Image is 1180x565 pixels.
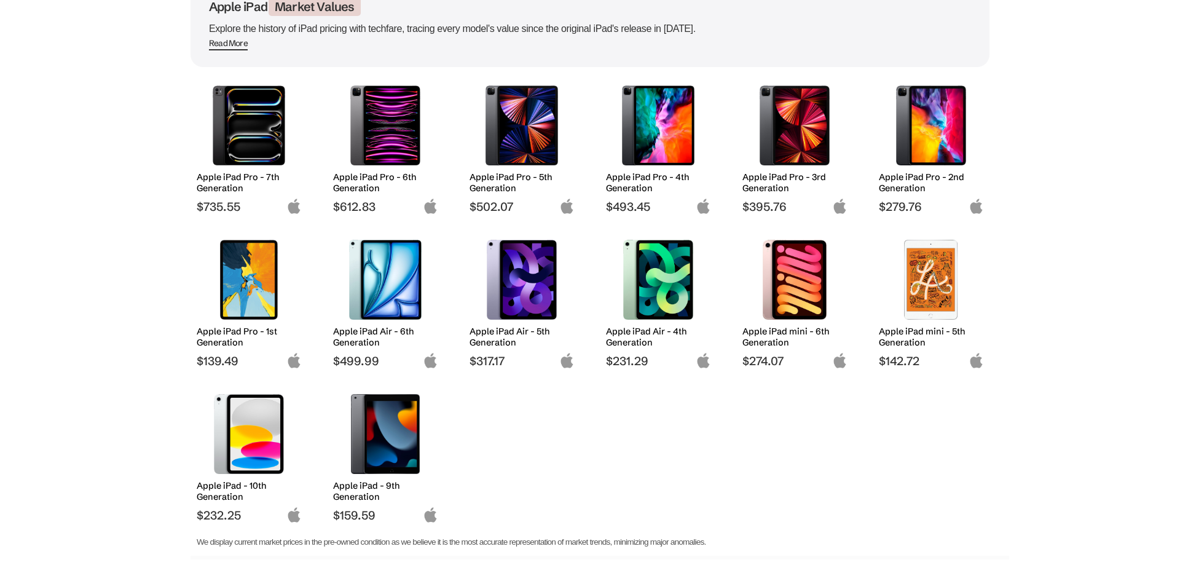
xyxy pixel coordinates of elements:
a: Apple iPad Air 4th Generation Apple iPad Air - 4th Generation $231.29 apple-logo [600,234,717,368]
span: $502.07 [470,199,575,214]
a: Apple iPad Pro 7th Generation Apple iPad Pro - 7th Generation $735.55 apple-logo [191,79,307,214]
img: Apple iPad Air 6th Generation [342,240,429,320]
img: apple-logo [696,353,711,368]
h2: Apple iPad - 10th Generation [197,480,302,502]
h2: Apple iPad Air - 4th Generation [606,326,711,348]
img: apple-logo [423,199,438,214]
a: Apple iPad Pro 5th Generation Apple iPad Pro - 5th Generation $502.07 apple-logo [463,79,580,214]
h2: Apple iPad Air - 5th Generation [470,326,575,348]
span: Read More [209,38,248,50]
a: Apple iPad mini 6th Generation Apple iPad mini - 6th Generation $274.07 apple-logo [736,234,853,368]
img: Apple iPad mini 5th Generation [888,240,975,320]
a: Apple iPad Pro 1st Generation Apple iPad Pro - 1st Generation $139.49 apple-logo [191,234,307,368]
img: apple-logo [286,507,302,523]
span: $317.17 [470,354,575,368]
img: Apple iPad mini 6th Generation [752,240,838,320]
span: $159.59 [333,508,438,523]
a: Apple iPad Air 5th Generation Apple iPad Air - 5th Generation $317.17 apple-logo [463,234,580,368]
img: Apple iPad (10th Generation) [206,394,293,474]
a: Apple iPad Air 6th Generation Apple iPad Air - 6th Generation $499.99 apple-logo [327,234,444,368]
h2: Apple iPad Pro - 1st Generation [197,326,302,348]
h2: Apple iPad Pro - 2nd Generation [879,172,984,194]
a: Apple iPad Pro 6th Generation Apple iPad Pro - 6th Generation $612.83 apple-logo [327,79,444,214]
a: Apple iPad Pro 2nd Generation Apple iPad Pro - 2nd Generation $279.76 apple-logo [873,79,989,214]
a: Apple iPad (9th Generation) Apple iPad - 9th Generation $159.59 apple-logo [327,388,444,523]
h2: Apple iPad - 9th Generation [333,480,438,502]
div: Read More [209,38,248,49]
img: Apple iPad Pro 4th Generation [615,85,702,165]
h2: Apple iPad mini - 6th Generation [742,326,848,348]
h2: Apple iPad Pro - 7th Generation [197,172,302,194]
span: $395.76 [742,199,848,214]
span: $231.29 [606,354,711,368]
img: Apple iPad Pro 3rd Generation [752,85,838,165]
span: $735.55 [197,199,302,214]
img: Apple iPad Air 5th Generation [479,240,565,320]
a: Apple iPad Pro 4th Generation Apple iPad Pro - 4th Generation $493.45 apple-logo [600,79,717,214]
img: Apple iPad Pro 5th Generation [479,85,565,165]
span: $142.72 [879,354,984,368]
span: $493.45 [606,199,711,214]
img: apple-logo [286,199,302,214]
h2: Apple iPad Air - 6th Generation [333,326,438,348]
img: apple-logo [559,353,575,368]
img: apple-logo [286,353,302,368]
span: $232.25 [197,508,302,523]
span: $499.99 [333,354,438,368]
img: apple-logo [832,353,848,368]
img: apple-logo [423,507,438,523]
img: Apple iPad Pro 6th Generation [342,85,429,165]
h2: Apple iPad Pro - 4th Generation [606,172,711,194]
span: $279.76 [879,199,984,214]
img: apple-logo [832,199,848,214]
h2: Apple iPad Pro - 5th Generation [470,172,575,194]
h2: Apple iPad Pro - 6th Generation [333,172,438,194]
img: apple-logo [696,199,711,214]
img: Apple iPad Pro 1st Generation [206,240,293,320]
h2: Apple iPad mini - 5th Generation [879,326,984,348]
img: apple-logo [559,199,575,214]
a: Apple iPad mini 5th Generation Apple iPad mini - 5th Generation $142.72 apple-logo [873,234,989,368]
span: $139.49 [197,354,302,368]
p: Explore the history of iPad pricing with techfare, tracing every model's value since the original... [209,20,971,38]
img: Apple iPad Air 4th Generation [615,240,702,320]
img: apple-logo [423,353,438,368]
img: apple-logo [969,199,984,214]
img: Apple iPad Pro 7th Generation [206,85,293,165]
span: $274.07 [742,354,848,368]
img: Apple iPad (9th Generation) [342,394,429,474]
img: Apple iPad Pro 2nd Generation [888,85,975,165]
span: $612.83 [333,199,438,214]
img: apple-logo [969,353,984,368]
a: Apple iPad Pro 3rd Generation Apple iPad Pro - 3rd Generation $395.76 apple-logo [736,79,853,214]
a: Apple iPad (10th Generation) Apple iPad - 10th Generation $232.25 apple-logo [191,388,307,523]
p: We display current market prices in the pre-owned condition as we believe it is the most accurate... [197,535,964,550]
h2: Apple iPad Pro - 3rd Generation [742,172,848,194]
